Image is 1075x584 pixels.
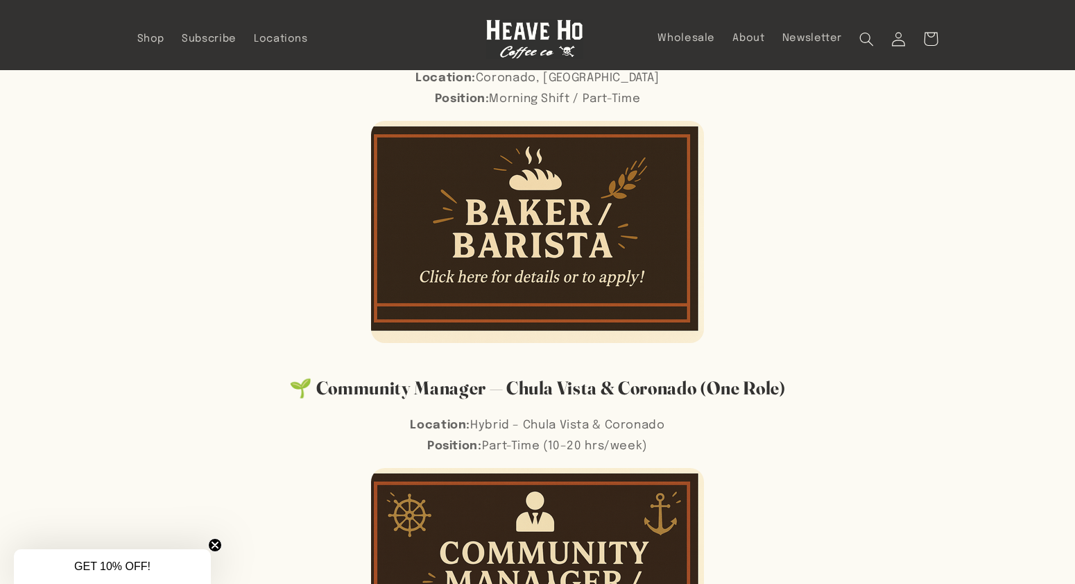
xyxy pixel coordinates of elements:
[273,376,802,400] h2: 🌱 Community Manager — Chula Vista & Coronado (One Role)
[273,68,802,109] p: Coronado, [GEOGRAPHIC_DATA] Morning Shift / Part-Time
[245,24,316,54] a: Locations
[254,33,308,46] span: Locations
[724,23,773,53] a: About
[14,549,211,584] div: GET 10% OFF!Close teaser
[657,32,715,45] span: Wholesale
[427,440,482,452] strong: Position:
[128,24,173,54] a: Shop
[415,72,476,84] strong: Location:
[851,23,883,55] summary: Search
[773,23,851,53] a: Newsletter
[486,19,583,59] img: Heave Ho Coffee Co
[649,23,724,53] a: Wholesale
[732,32,764,45] span: About
[182,33,237,46] span: Subscribe
[782,32,842,45] span: Newsletter
[371,121,704,343] img: ChatGPT_Image_Aug_26_2025_11_25_18_AM_480x480.png
[208,538,222,552] button: Close teaser
[435,93,490,105] strong: Position:
[74,560,150,572] span: GET 10% OFF!
[137,33,165,46] span: Shop
[410,419,470,431] strong: Location:
[273,415,802,456] p: Hybrid – Chula Vista & Coronado Part-Time (10–20 hrs/week)
[173,24,246,54] a: Subscribe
